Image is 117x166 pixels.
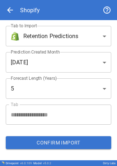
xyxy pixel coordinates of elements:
img: brand icon not found [11,32,19,41]
div: Drivepoint [6,162,32,165]
span: [DATE] [11,58,28,67]
span: arrow_back [6,6,14,14]
span: 5 [11,84,14,93]
div: Shopify [20,7,40,14]
label: Prediction Created Month [11,49,60,55]
div: Model [33,162,51,165]
label: Forecast Length (Years) [11,75,57,81]
span: Retention Predictions [23,32,78,41]
button: Confirm Import [6,136,111,149]
span: v 6.0.109 [20,162,32,165]
label: Tab to Import [11,23,37,29]
img: Drivepoint [1,161,4,164]
span: v 5.0.2 [43,162,51,165]
div: Dirty Labs [103,162,116,165]
label: Tab [11,101,18,107]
